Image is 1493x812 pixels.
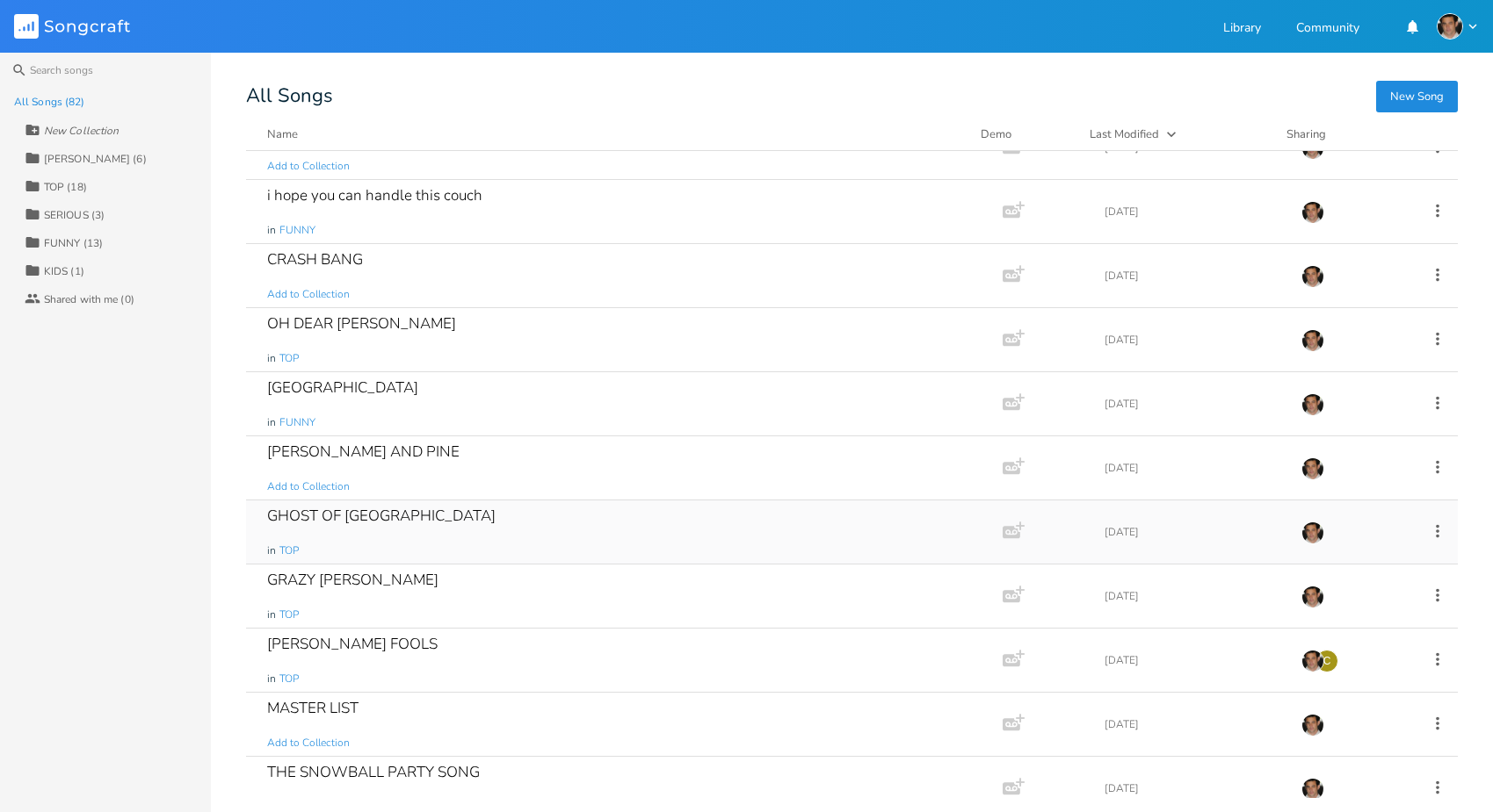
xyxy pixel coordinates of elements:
div: [DATE] [1105,527,1280,537]
div: Shared with me (0) [44,294,134,305]
div: New Collection [44,126,119,136]
img: John Pick [1301,201,1324,224]
div: Demo [981,126,1069,143]
div: SERIOUS (3) [44,210,105,220]
img: John Pick [1301,650,1324,672]
div: All Songs [246,88,1458,104]
div: [PERSON_NAME] FOOLS [267,636,438,651]
div: catherineochandler [1315,650,1338,672]
div: KIDS (1) [44,266,84,277]
img: John Pick [1301,521,1324,544]
button: Name [267,126,960,143]
div: CRASH BANG [267,252,363,267]
span: in [267,672,276,686]
button: New Song [1376,81,1458,112]
div: [DATE] [1105,591,1280,601]
div: [DATE] [1105,270,1280,281]
span: TOP [279,543,299,558]
span: in [267,607,276,622]
a: Library [1223,22,1261,37]
span: in [267,351,276,366]
div: [DATE] [1105,783,1280,794]
span: Add to Collection [267,159,350,174]
div: Last Modified [1090,126,1159,142]
div: OH DEAR [PERSON_NAME] [267,316,456,331]
img: John Pick [1301,714,1324,737]
div: [DATE] [1105,655,1280,665]
div: [DATE] [1105,206,1280,217]
div: MASTER LIST [267,701,359,715]
span: in [267,543,276,558]
img: John Pick [1301,586,1324,608]
div: [GEOGRAPHIC_DATA] [267,380,418,395]
div: [DATE] [1105,463,1280,473]
span: FUNNY [279,415,315,430]
div: [DATE] [1105,719,1280,729]
div: [PERSON_NAME] (6) [44,154,147,164]
span: FUNNY [279,223,315,238]
div: [PERSON_NAME] AND PINE [267,444,460,459]
img: John Pick [1301,393,1324,416]
span: TOP [279,607,299,622]
a: Community [1296,22,1359,37]
div: Sharing [1286,126,1392,143]
span: in [267,415,276,430]
img: John Pick [1301,265,1324,288]
div: FUNNY (13) [44,238,103,248]
span: TOP [279,672,299,686]
img: John Pick [1301,778,1324,801]
button: Last Modified [1090,126,1265,143]
div: [DATE] [1105,142,1280,153]
span: Add to Collection [267,287,350,302]
div: [DATE] [1105,399,1280,409]
span: Add to Collection [267,736,350,751]
span: Add to Collection [267,479,350,494]
img: John Pick [1301,329,1324,352]
div: i hope you can handle this couch [267,188,482,203]
div: THE SNOWBALL PARTY SONG [267,765,480,780]
img: John Pick [1437,13,1463,40]
span: in [267,223,276,238]
div: All Songs (82) [14,97,84,107]
img: John Pick [1301,457,1324,480]
div: TOP (18) [44,182,87,192]
div: Name [267,126,298,142]
div: GRAZY [PERSON_NAME] [267,572,438,587]
div: [DATE] [1105,334,1280,345]
span: TOP [279,351,299,366]
div: GHOST OF [GEOGRAPHIC_DATA] [267,508,496,523]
